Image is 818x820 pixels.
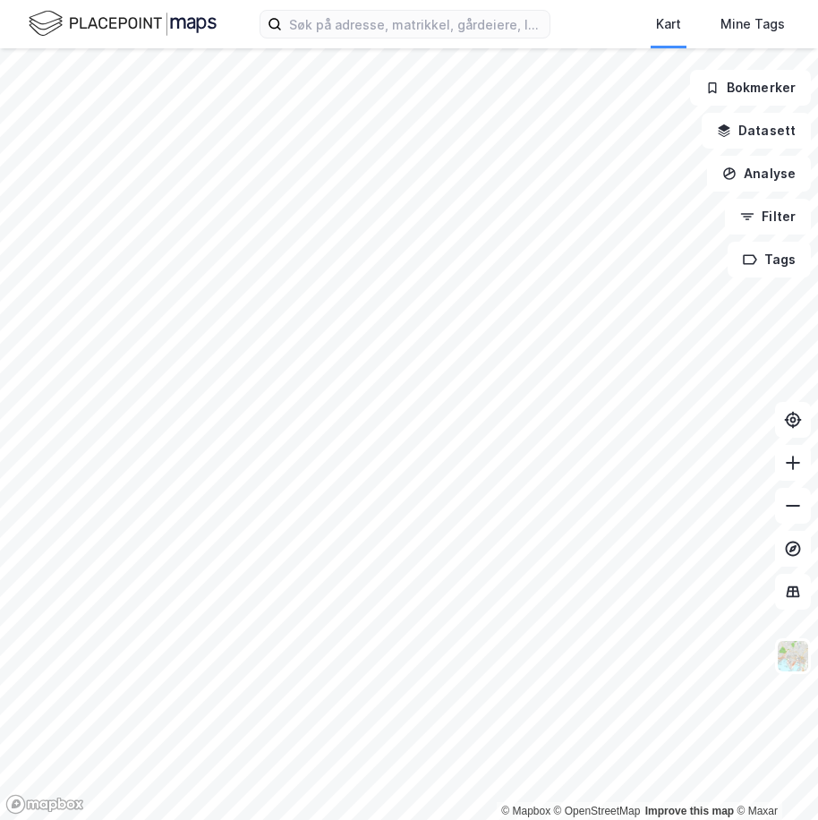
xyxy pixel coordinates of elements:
img: Z [776,639,810,673]
a: Mapbox homepage [5,794,84,815]
iframe: Chat Widget [729,734,818,820]
div: Mine Tags [720,13,785,35]
button: Bokmerker [690,70,811,106]
button: Datasett [702,113,811,149]
input: Søk på adresse, matrikkel, gårdeiere, leietakere eller personer [282,11,550,38]
div: Kart [656,13,681,35]
button: Analyse [707,156,811,192]
button: Tags [728,242,811,278]
a: Improve this map [645,805,734,817]
button: Filter [725,199,811,235]
a: OpenStreetMap [554,805,641,817]
a: Mapbox [501,805,550,817]
img: logo.f888ab2527a4732fd821a326f86c7f29.svg [29,8,217,39]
